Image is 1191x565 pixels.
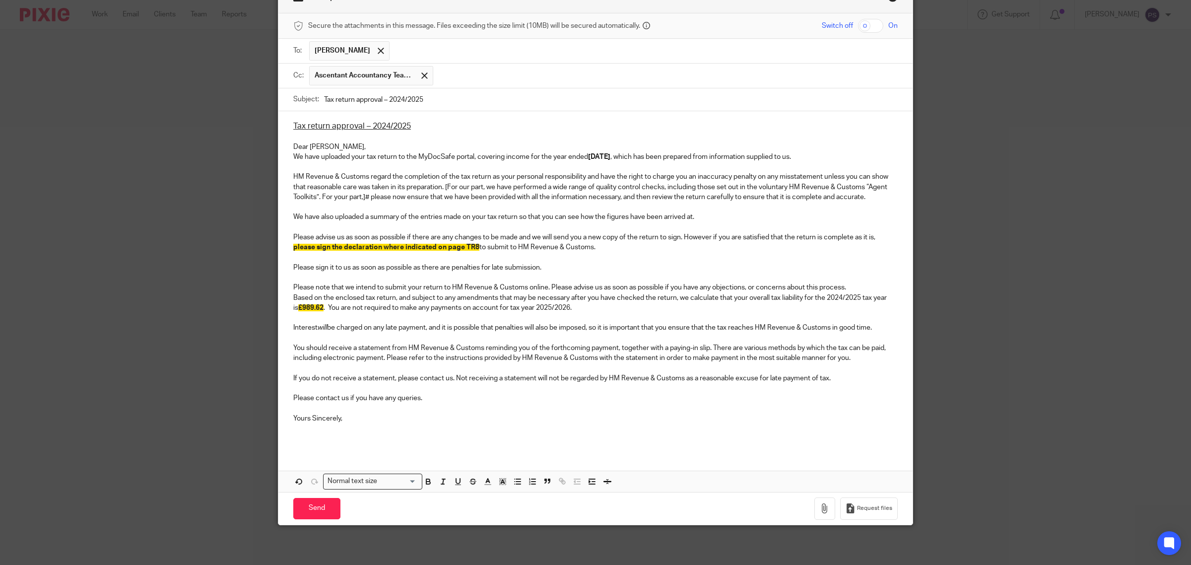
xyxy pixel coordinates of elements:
span: Normal text size [326,476,380,487]
span: Secure the attachments in this message. Files exceeding the size limit (10MB) will be secured aut... [308,21,640,31]
strong: [DATE] [588,153,610,160]
span: Switch off [822,21,853,31]
p: Dear [PERSON_NAME], [293,142,898,152]
label: Subject: [293,94,319,104]
p: Interest be charged on any late payment, and it is possible that penalties will also be imposed, ... [293,323,898,333]
p: to submit to HM Revenue & Customs. [293,242,898,252]
p: You should receive a statement from HM Revenue & Customs reminding you of the forthcoming payment... [293,343,898,363]
button: Request files [840,497,898,520]
em: will [318,324,327,331]
input: Send [293,498,340,519]
p: Based on the enclosed tax return, and subject to any amendments that may be necessary after you h... [293,293,898,313]
p: Please sign it to us as soon as possible as there are penalties for late submission. [293,263,898,273]
p: Please contact us if you have any queries. [293,393,898,403]
label: To: [293,46,304,56]
span: Ascentant Accountancy Team (General) [315,71,414,80]
span: Request files [857,504,892,512]
span: please sign the declaration where indicated on page TR8 [293,244,479,251]
label: Cc: [293,71,304,80]
p: We have also uploaded a summary of the entries made on your tax return so that you can see how th... [293,212,898,222]
p: If you do not receive a statement, please contact us. Not receiving a statement will not be regar... [293,373,898,383]
p: We have uploaded your tax return to the MyDocSafe portal, covering income for the year ended , wh... [293,152,898,162]
span: £989.62 [298,304,324,311]
input: Search for option [381,476,416,487]
span: [PERSON_NAME] [315,46,370,56]
p: Please note that we intend to submit your return to HM Revenue & Customs online. Please advise us... [293,282,898,292]
p: Yours Sincerely, [293,414,898,424]
u: Tax return approval – 2024/2025 [293,122,411,130]
p: Please advise us as soon as possible if there are any changes to be made and we will send you a n... [293,232,898,242]
div: Search for option [323,474,422,489]
span: On [888,21,898,31]
p: HM Revenue & Customs regard the completion of the tax return as your personal responsibility and ... [293,172,898,202]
